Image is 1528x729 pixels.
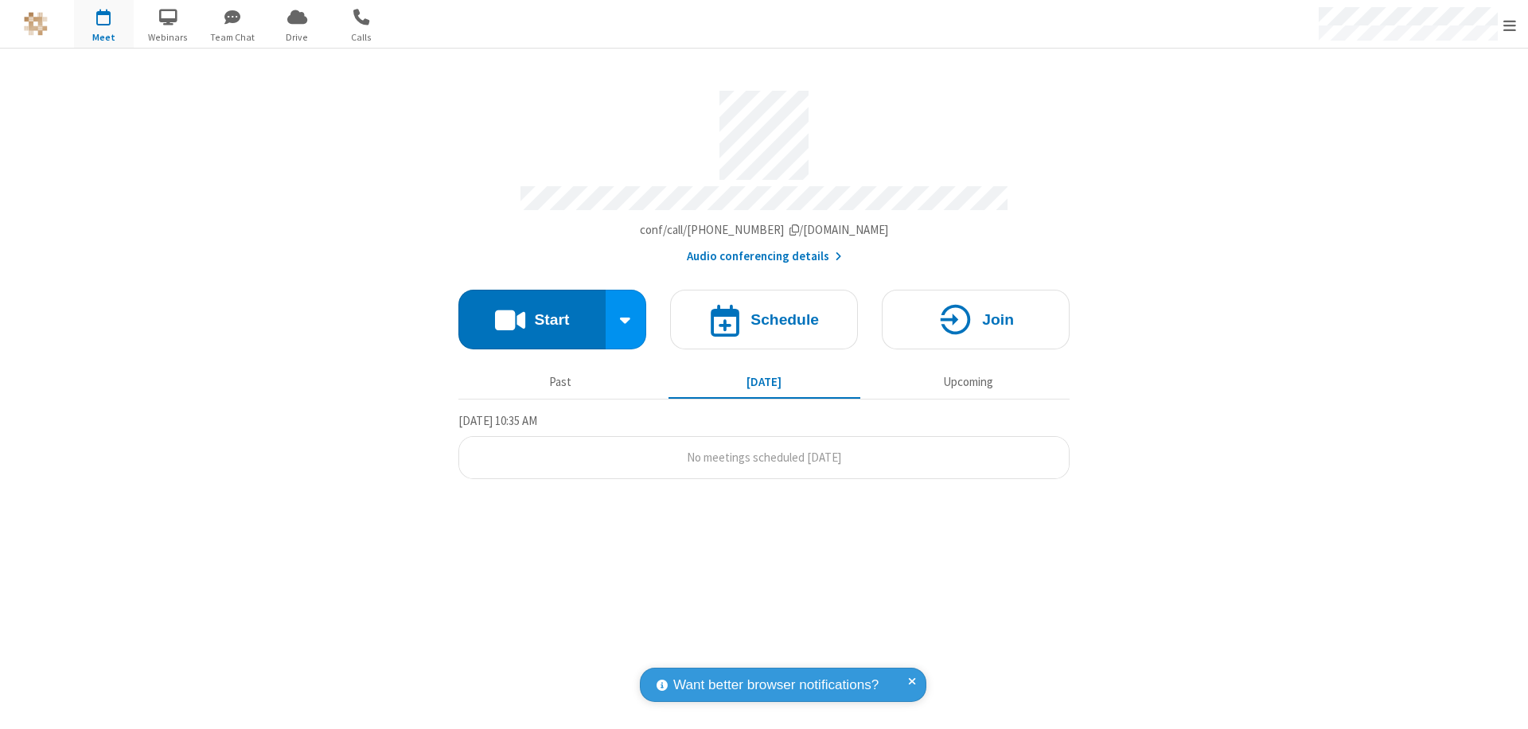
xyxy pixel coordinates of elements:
[687,450,841,465] span: No meetings scheduled [DATE]
[465,367,657,397] button: Past
[687,248,842,266] button: Audio conferencing details
[267,30,327,45] span: Drive
[458,290,606,349] button: Start
[640,221,889,240] button: Copy my meeting room linkCopy my meeting room link
[670,290,858,349] button: Schedule
[606,290,647,349] div: Start conference options
[332,30,392,45] span: Calls
[24,12,48,36] img: QA Selenium DO NOT DELETE OR CHANGE
[668,367,860,397] button: [DATE]
[982,312,1014,327] h4: Join
[640,222,889,237] span: Copy my meeting room link
[203,30,263,45] span: Team Chat
[882,290,1070,349] button: Join
[534,312,569,327] h4: Start
[138,30,198,45] span: Webinars
[458,411,1070,480] section: Today's Meetings
[673,675,879,696] span: Want better browser notifications?
[458,79,1070,266] section: Account details
[458,413,537,428] span: [DATE] 10:35 AM
[74,30,134,45] span: Meet
[872,367,1064,397] button: Upcoming
[750,312,819,327] h4: Schedule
